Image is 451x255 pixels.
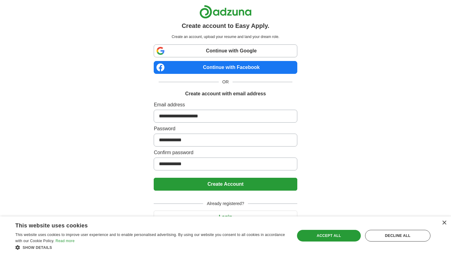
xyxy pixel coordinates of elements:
span: OR [219,79,233,85]
h1: Create account with email address [185,90,266,97]
label: Password [154,125,297,132]
label: Confirm password [154,149,297,156]
p: Create an account, upload your resume and land your dream role. [155,34,296,40]
span: This website uses cookies to improve user experience and to enable personalised advertising. By u... [15,233,285,243]
span: Show details [23,245,52,250]
a: Continue with Google [154,44,297,57]
a: Continue with Facebook [154,61,297,74]
h1: Create account to Easy Apply. [182,21,269,30]
label: Email address [154,101,297,108]
img: Adzuna logo [199,5,252,19]
a: Read more, opens a new window [56,239,75,243]
button: Login [154,211,297,223]
div: Close [442,221,446,225]
button: Create Account [154,178,297,191]
div: This website uses cookies [15,220,271,229]
span: Already registered? [203,200,248,207]
div: Decline all [365,230,430,242]
div: Show details [15,244,287,250]
a: Login [154,214,297,219]
div: Accept all [297,230,361,242]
